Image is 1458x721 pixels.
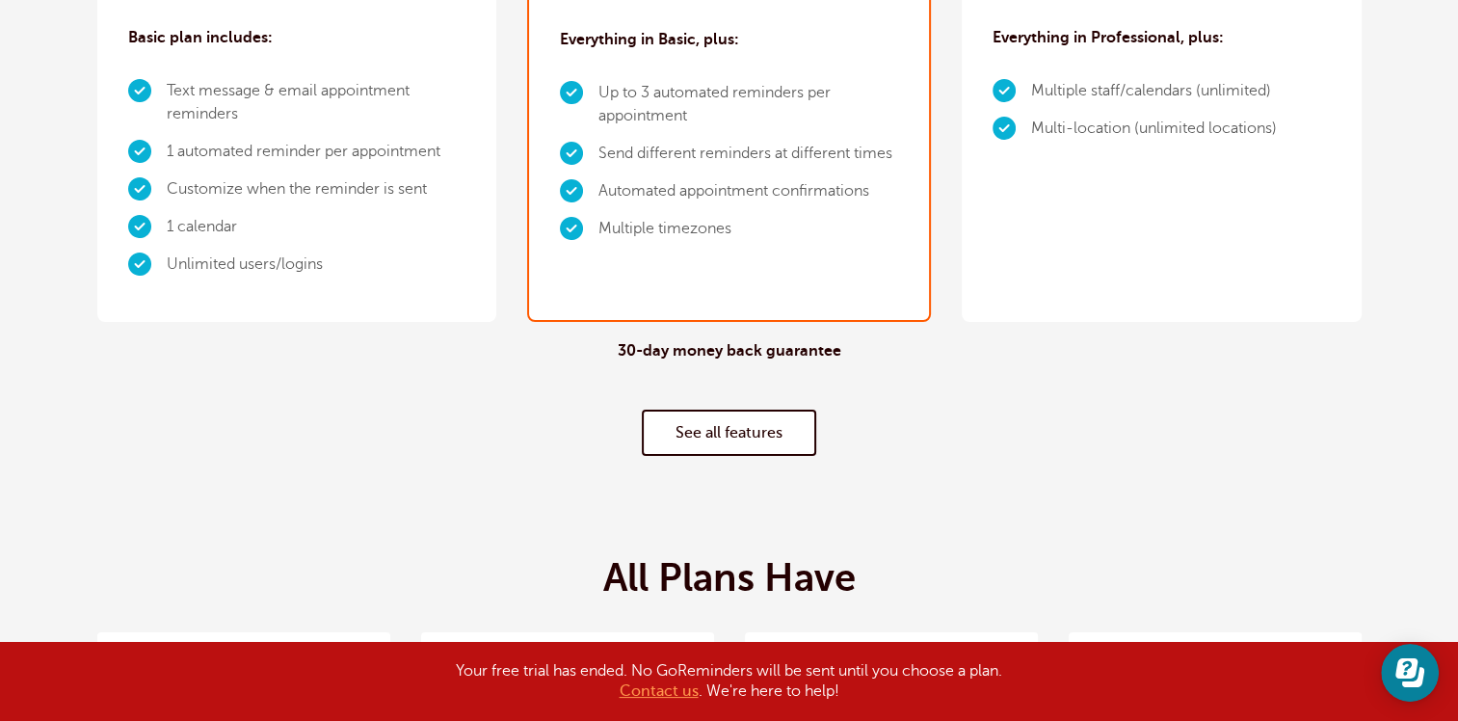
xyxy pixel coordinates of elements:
[248,661,1211,702] div: Your free trial has ended. No GoReminders will be sent until you choose a plan. . We're here to h...
[598,74,898,135] li: Up to 3 automated reminders per appointment
[167,171,466,208] li: Customize when the reminder is sent
[642,410,816,456] a: See all features
[1031,110,1277,147] li: Multi-location (unlimited locations)
[598,210,898,248] li: Multiple timezones
[167,72,466,133] li: Text message & email appointment reminders
[167,246,466,283] li: Unlimited users/logins
[598,173,898,210] li: Automated appointment confirmations
[618,342,841,360] h4: 30-day money back guarantee
[167,208,466,246] li: 1 calendar
[560,28,739,51] h3: Everything in Basic, plus:
[620,682,699,700] a: Contact us
[603,555,856,601] h2: All Plans Have
[128,26,273,49] h3: Basic plan includes:
[1381,644,1439,702] iframe: Resource center
[1031,72,1277,110] li: Multiple staff/calendars (unlimited)
[167,133,466,171] li: 1 automated reminder per appointment
[598,135,898,173] li: Send different reminders at different times
[993,26,1224,49] h3: Everything in Professional, plus:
